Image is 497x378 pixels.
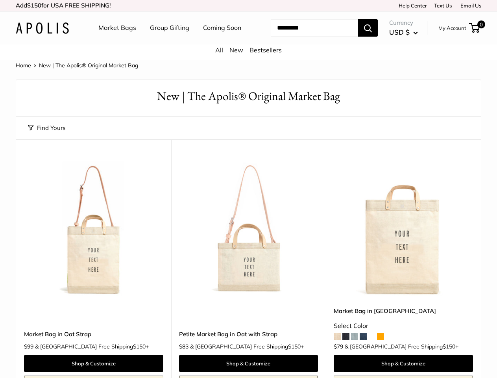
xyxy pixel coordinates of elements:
[434,2,452,9] a: Text Us
[24,330,163,339] a: Market Bag in Oat Strap
[345,344,458,349] span: & [GEOGRAPHIC_DATA] Free Shipping +
[271,19,358,37] input: Search...
[334,306,473,315] a: Market Bag in [GEOGRAPHIC_DATA]
[16,22,69,34] img: Apolis
[215,46,223,54] a: All
[133,343,146,350] span: $150
[179,343,188,350] span: $83
[39,62,138,69] span: New | The Apolis® Original Market Bag
[179,159,318,298] img: Petite Market Bag in Oat with Strap
[28,122,65,133] button: Find Yours
[98,22,136,34] a: Market Bags
[477,20,485,28] span: 0
[334,159,473,298] img: Market Bag in Oat
[24,343,33,350] span: $99
[249,46,282,54] a: Bestsellers
[179,355,318,372] a: Shop & Customize
[190,344,304,349] span: & [GEOGRAPHIC_DATA] Free Shipping +
[24,159,163,298] a: Market Bag in Oat StrapMarket Bag in Oat Strap
[358,19,378,37] button: Search
[470,23,480,33] a: 0
[334,159,473,298] a: Market Bag in OatMarket Bag in Oat
[389,28,410,36] span: USD $
[288,343,301,350] span: $150
[389,26,418,39] button: USD $
[28,88,469,105] h1: New | The Apolis® Original Market Bag
[389,17,418,28] span: Currency
[334,320,473,332] div: Select Color
[334,355,473,372] a: Shop & Customize
[24,355,163,372] a: Shop & Customize
[203,22,241,34] a: Coming Soon
[443,343,455,350] span: $150
[16,60,138,70] nav: Breadcrumb
[24,159,163,298] img: Market Bag in Oat Strap
[27,2,41,9] span: $150
[458,2,481,9] a: Email Us
[179,159,318,298] a: Petite Market Bag in Oat with StrapPetite Market Bag in Oat with Strap
[334,343,343,350] span: $79
[16,62,31,69] a: Home
[150,22,189,34] a: Group Gifting
[179,330,318,339] a: Petite Market Bag in Oat with Strap
[229,46,243,54] a: New
[396,2,427,9] a: Help Center
[438,23,466,33] a: My Account
[35,344,149,349] span: & [GEOGRAPHIC_DATA] Free Shipping +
